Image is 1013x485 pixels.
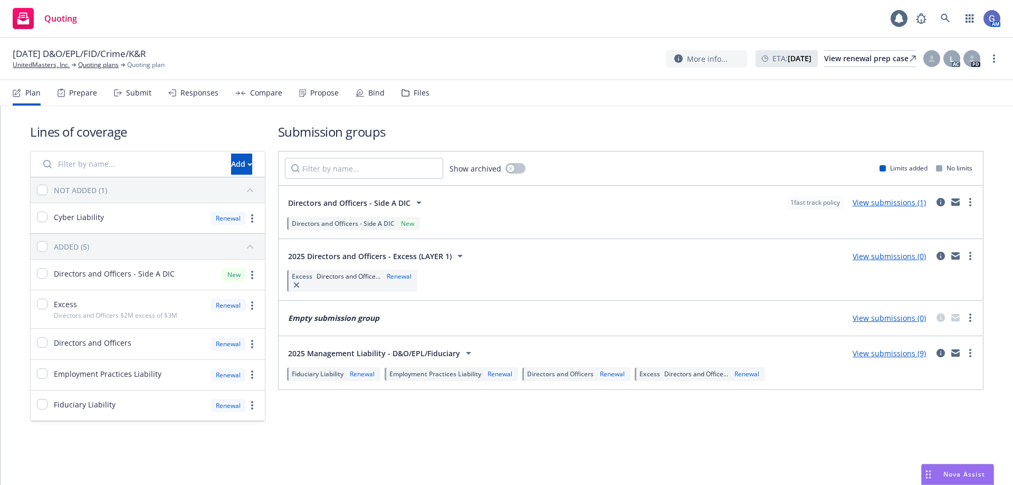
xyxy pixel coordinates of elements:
a: mail [949,196,962,208]
a: more [246,338,259,350]
span: Directors and Officers - Side A DIC [288,197,410,208]
span: Fiduciary Liability [292,369,343,378]
a: mail [949,311,962,324]
span: Directors and Officers $2M excess of $3M [54,311,177,320]
div: Renewal [211,399,246,412]
div: Responses [180,89,218,97]
div: Submit [126,89,151,97]
div: Limits added [880,164,928,173]
span: Cyber Liability [54,212,104,223]
span: [DATE] D&O/EPL/FID/Crime/K&R [13,47,146,60]
a: View submissions (1) [853,197,926,207]
a: more [964,196,977,208]
span: 1 fast track policy [790,198,840,207]
a: more [964,311,977,324]
a: Quoting plans [78,60,119,70]
a: circleInformation [934,250,947,262]
h1: Submission groups [278,123,983,140]
div: Renewal [211,299,246,312]
input: Filter by name... [37,154,225,175]
span: Show archived [450,163,501,174]
div: ADDED (5) [54,241,89,252]
span: Directors and Officers - Side A DIC [54,268,175,279]
button: NOT ADDED (1) [54,182,259,198]
span: Directors and Office... [664,369,728,378]
img: photo [983,10,1000,27]
div: Renewal [485,369,514,378]
a: mail [949,250,962,262]
a: View renewal prep case [824,50,916,67]
a: more [988,52,1000,65]
span: L [950,53,954,64]
div: Drag to move [922,464,935,484]
span: 2025 Management Liability - D&O/EPL/Fiduciary [288,348,460,359]
div: Renewal [598,369,627,378]
button: 2025 Directors and Officers - Excess (LAYER 1) [285,245,470,267]
a: more [246,368,259,381]
div: View renewal prep case [824,51,916,66]
a: more [964,347,977,359]
a: more [246,299,259,312]
div: Plan [25,89,41,97]
a: View submissions (0) [853,251,926,261]
div: Prepare [69,89,97,97]
span: Employment Practices Liability [54,368,161,379]
div: Renewal [211,368,246,382]
div: Renewal [385,272,414,281]
span: Excess [292,272,312,281]
span: Quoting [44,14,77,23]
a: circleInformation [934,347,947,359]
div: New [222,268,246,281]
span: Directors and Officers [527,369,594,378]
span: Excess [639,369,660,378]
a: View submissions (9) [853,348,926,358]
button: Nova Assist [921,464,994,485]
div: New [399,219,416,228]
button: 2025 Management Liability - D&O/EPL/Fiduciary [285,343,478,364]
div: Renewal [732,369,761,378]
div: Renewal [211,212,246,225]
em: Empty submission group [288,313,379,323]
span: 2025 Directors and Officers - Excess (LAYER 1) [288,251,452,262]
a: Search [935,8,956,29]
span: Directors and Officers [54,337,131,348]
span: More info... [687,53,728,64]
a: Report a Bug [911,8,932,29]
span: Excess [54,299,77,310]
div: Add [231,154,252,174]
span: Fiduciary Liability [54,399,116,410]
div: Renewal [348,369,377,378]
div: No limits [936,164,972,173]
div: Propose [310,89,339,97]
span: Directors and Office... [317,272,380,281]
a: more [246,269,259,281]
span: Nova Assist [943,470,985,479]
strong: [DATE] [788,53,811,63]
span: Directors and Officers - Side A DIC [292,219,395,228]
div: Compare [250,89,282,97]
a: View submissions (0) [853,313,926,323]
h1: Lines of coverage [30,123,265,140]
a: more [246,399,259,412]
a: Quoting [8,4,81,33]
button: ADDED (5) [54,238,259,255]
a: circleInformation [934,311,947,324]
button: More info... [666,50,747,68]
div: Files [414,89,429,97]
button: Directors and Officers - Side A DIC [285,192,428,213]
span: ETA : [772,53,811,64]
a: Switch app [959,8,980,29]
a: mail [949,347,962,359]
div: Bind [368,89,385,97]
div: Renewal [211,337,246,350]
span: Employment Practices Liability [389,369,481,378]
a: UnitedMasters, Inc. [13,60,70,70]
button: Empty submission group [285,307,383,328]
a: more [246,212,259,225]
input: Filter by name... [285,158,443,179]
button: Add [231,154,252,175]
div: NOT ADDED (1) [54,185,107,196]
a: circleInformation [934,196,947,208]
span: Quoting plan [127,60,165,70]
a: more [964,250,977,262]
